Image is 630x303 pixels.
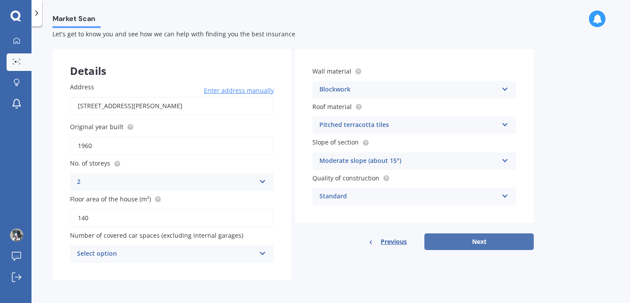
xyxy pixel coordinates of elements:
span: Previous [381,235,407,248]
div: 2 [77,177,255,187]
div: Standard [319,191,498,202]
div: Blockwork [319,85,498,95]
input: Enter address [70,97,274,115]
div: Select option [77,249,255,259]
input: Enter year [70,137,274,155]
div: Details [52,49,291,75]
button: Next [424,233,534,250]
div: Pitched terracotta tiles [319,120,498,130]
span: Wall material [312,67,351,75]
div: Moderate slope (about 15°) [319,156,498,166]
span: Original year built [70,123,123,131]
input: Enter floor area [70,209,274,227]
span: Address [70,83,94,91]
span: Slope of section [312,138,359,147]
span: Floor area of the house (m²) [70,195,151,203]
span: Roof material [312,102,352,111]
span: Number of covered car spaces (excluding internal garages) [70,231,243,240]
span: Quality of construction [312,174,379,182]
span: Enter address manually [204,86,274,95]
img: ACg8ocIJA24Z5wAu9EpQrinjzjPNi3DH8zgqHUVdffK5uELWdmf2cNS1=s96-c [10,229,23,242]
span: Let's get to know you and see how we can help with finding you the best insurance [52,30,295,38]
span: No. of storeys [70,159,110,168]
span: Market Scan [52,14,101,26]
